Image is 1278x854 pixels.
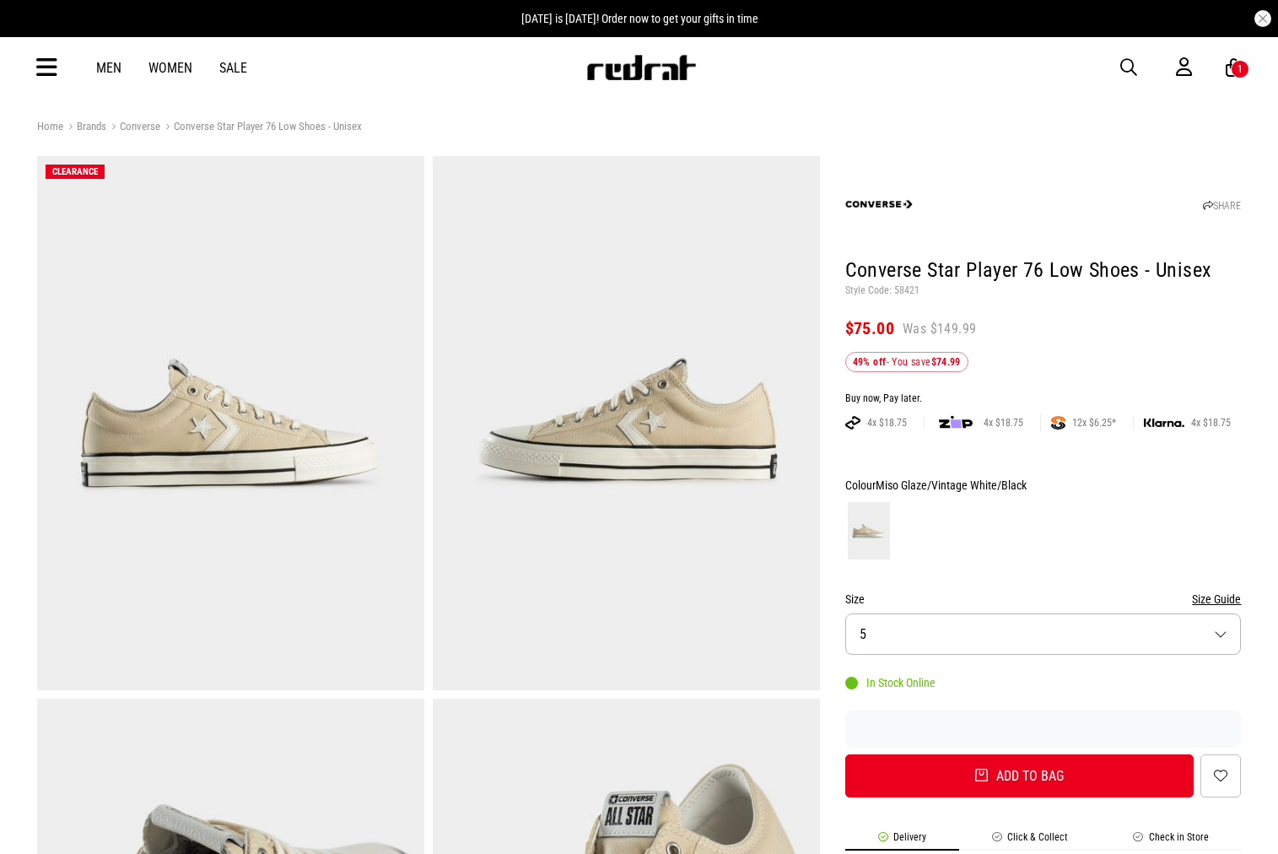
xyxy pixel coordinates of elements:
span: 12x $6.25* [1065,416,1123,430]
a: Converse [106,120,160,136]
div: - You save [845,352,968,372]
li: Delivery [845,831,959,851]
div: Buy now, Pay later. [845,392,1242,406]
span: $75.00 [845,318,894,338]
a: Women [148,60,192,76]
b: 49% off [853,356,887,368]
img: Converse [845,170,913,238]
img: Miso Glaze/Vintage White/Black [848,502,890,559]
a: Converse Star Player 76 Low Shoes - Unisex [160,120,362,136]
button: Size Guide [1192,589,1241,609]
img: zip [939,414,973,431]
a: Men [96,60,121,76]
img: Redrat logo [585,55,697,80]
a: Brands [63,120,106,136]
span: 4x $18.75 [860,416,914,430]
div: Size [845,589,1242,609]
img: Converse Star Player 76 Low Shoes - Unisex in White [433,156,820,690]
span: Was $149.99 [903,320,976,338]
img: Converse Star Player 76 Low Shoes - Unisex in White [37,156,424,690]
div: 1 [1238,63,1243,75]
li: Click & Collect [959,831,1101,851]
li: Check in Store [1101,831,1242,851]
iframe: Customer reviews powered by Trustpilot [845,721,1242,738]
span: 4x $18.75 [1184,416,1238,430]
h1: Converse Star Player 76 Low Shoes - Unisex [845,257,1242,284]
img: SPLITPAY [1051,416,1065,430]
a: 1 [1226,59,1242,77]
button: 5 [845,613,1242,655]
p: Style Code: 58421 [845,284,1242,298]
span: 4x $18.75 [977,416,1030,430]
a: Sale [219,60,247,76]
div: Colour [845,475,1242,495]
div: In Stock Online [845,676,936,689]
span: [DATE] is [DATE]! Order now to get your gifts in time [521,12,758,25]
span: 5 [860,626,866,642]
span: CLEARANCE [52,166,98,177]
img: AFTERPAY [845,416,860,430]
b: $74.99 [931,356,961,368]
button: Add to bag [845,754,1194,797]
img: KLARNA [1144,419,1184,428]
a: Home [37,120,63,132]
span: Miso Glaze/Vintage White/Black [876,478,1027,492]
a: SHARE [1203,200,1241,212]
